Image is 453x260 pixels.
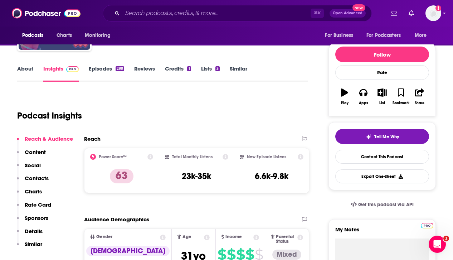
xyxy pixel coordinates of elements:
[25,188,42,195] p: Charts
[134,65,155,82] a: Reviews
[25,162,41,169] p: Social
[255,171,288,182] h3: 6.6k-9.8k
[425,5,441,21] img: User Profile
[57,30,72,40] span: Charts
[247,154,286,159] h2: New Episode Listens
[85,30,110,40] span: Monitoring
[25,215,48,221] p: Sponsors
[325,30,353,40] span: For Business
[435,5,441,11] svg: Add a profile image
[320,29,362,42] button: open menu
[66,66,79,72] img: Podchaser Pro
[182,235,191,239] span: Age
[425,5,441,21] span: Logged in as systemsteam
[165,65,191,82] a: Credits1
[84,216,149,223] h2: Audience Demographics
[103,5,372,21] div: Search podcasts, credits, & more...
[362,29,411,42] button: open menu
[406,7,417,19] a: Show notifications dropdown
[17,135,73,149] button: Reach & Audience
[99,154,127,159] h2: Power Score™
[341,101,349,105] div: Play
[116,66,124,71] div: 299
[335,169,429,183] button: Export One-Sheet
[84,135,101,142] h2: Reach
[17,175,49,188] button: Contacts
[366,30,401,40] span: For Podcasters
[43,65,79,82] a: InsightsPodchaser Pro
[335,150,429,164] a: Contact This Podcast
[388,7,400,19] a: Show notifications dropdown
[17,65,33,82] a: About
[311,9,324,18] span: ⌘ K
[415,101,424,105] div: Share
[25,241,42,247] p: Similar
[17,149,46,162] button: Content
[410,84,429,110] button: Share
[359,101,368,105] div: Apps
[335,65,429,80] div: Rate
[122,8,311,19] input: Search podcasts, credits, & more...
[421,223,433,228] img: Podchaser Pro
[335,129,429,144] button: tell me why sparkleTell Me Why
[276,235,296,244] span: Parental Status
[330,9,366,18] button: Open AdvancedNew
[421,222,433,228] a: Pro website
[429,236,446,253] iframe: Intercom live chat
[335,84,354,110] button: Play
[25,135,73,142] p: Reach & Audience
[86,246,170,256] div: [DEMOGRAPHIC_DATA]
[12,6,81,20] img: Podchaser - Follow, Share and Rate Podcasts
[352,4,365,11] span: New
[17,241,42,254] button: Similar
[272,250,301,260] div: Mixed
[443,236,449,241] span: 1
[225,235,242,239] span: Income
[393,101,409,105] div: Bookmark
[373,84,391,110] button: List
[25,149,46,155] p: Content
[366,134,371,140] img: tell me why sparkle
[25,175,49,182] p: Contacts
[354,84,372,110] button: Apps
[335,226,429,239] label: My Notes
[52,29,76,42] a: Charts
[80,29,120,42] button: open menu
[172,154,213,159] h2: Total Monthly Listens
[25,228,43,235] p: Details
[17,110,82,121] h1: Podcast Insights
[201,65,220,82] a: Lists3
[89,65,124,82] a: Episodes299
[17,29,53,42] button: open menu
[345,196,419,213] a: Get this podcast via API
[391,84,410,110] button: Bookmark
[187,66,191,71] div: 1
[335,47,429,62] button: Follow
[358,202,414,208] span: Get this podcast via API
[17,188,42,201] button: Charts
[110,169,133,183] p: 63
[25,201,51,208] p: Rate Card
[374,134,399,140] span: Tell Me Why
[17,162,41,175] button: Social
[230,65,247,82] a: Similar
[96,235,112,239] span: Gender
[215,66,220,71] div: 3
[425,5,441,21] button: Show profile menu
[379,101,385,105] div: List
[182,171,211,182] h3: 23k-35k
[415,30,427,40] span: More
[22,30,43,40] span: Podcasts
[333,11,362,15] span: Open Advanced
[17,215,48,228] button: Sponsors
[17,201,51,215] button: Rate Card
[410,29,436,42] button: open menu
[17,228,43,241] button: Details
